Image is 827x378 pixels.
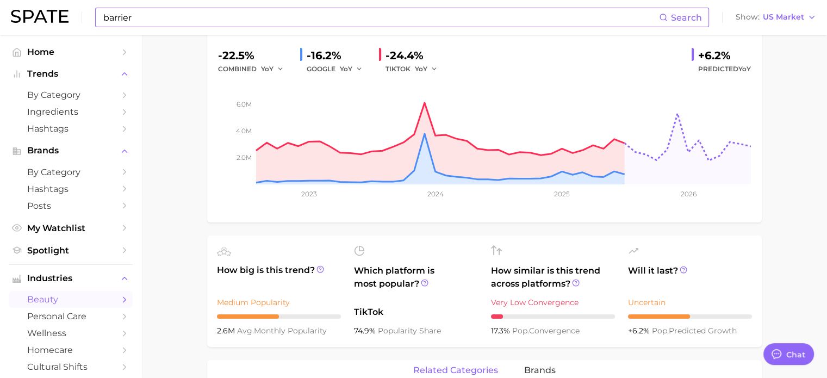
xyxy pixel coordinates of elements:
span: How similar is this trend across platforms? [491,264,615,290]
span: Show [736,14,760,20]
tspan: 2025 [554,190,570,198]
span: related categories [413,365,498,375]
span: +6.2% [628,326,652,336]
span: How big is this trend? [217,264,341,290]
div: -22.5% [218,47,291,64]
span: wellness [27,328,114,338]
div: -24.4% [385,47,445,64]
span: Search [671,13,702,23]
span: by Category [27,167,114,177]
a: Hashtags [9,181,133,197]
div: +6.2% [698,47,751,64]
div: GOOGLE [307,63,370,76]
span: Brands [27,146,114,156]
abbr: average [237,326,254,336]
span: by Category [27,90,114,100]
input: Search here for a brand, industry, or ingredient [102,8,659,27]
span: Ingredients [27,107,114,117]
button: Industries [9,270,133,287]
span: 2.6m [217,326,237,336]
span: Hashtags [27,184,114,194]
tspan: 2024 [427,190,443,198]
abbr: popularity index [652,326,669,336]
button: Brands [9,142,133,159]
tspan: 2026 [680,190,696,198]
a: Hashtags [9,120,133,137]
span: Industries [27,274,114,283]
span: YoY [738,65,751,73]
button: YoY [340,63,363,76]
span: YoY [261,64,273,73]
span: brands [524,365,556,375]
a: by Category [9,164,133,181]
span: Which platform is most popular? [354,264,478,300]
a: Home [9,44,133,60]
div: 5 / 10 [217,314,341,319]
div: combined [218,63,291,76]
a: homecare [9,342,133,358]
a: personal care [9,308,133,325]
a: My Watchlist [9,220,133,237]
a: by Category [9,86,133,103]
a: beauty [9,291,133,308]
tspan: 2023 [301,190,316,198]
span: US Market [763,14,804,20]
button: Trends [9,66,133,82]
div: 5 / 10 [628,314,752,319]
span: YoY [340,64,352,73]
div: Medium Popularity [217,296,341,309]
span: 74.9% [354,326,378,336]
abbr: popularity index [512,326,529,336]
span: cultural shifts [27,362,114,372]
span: Hashtags [27,123,114,134]
a: Posts [9,197,133,214]
div: Uncertain [628,296,752,309]
span: popularity share [378,326,441,336]
span: Trends [27,69,114,79]
button: ShowUS Market [733,10,819,24]
span: predicted growth [652,326,737,336]
span: Posts [27,201,114,211]
button: YoY [415,63,438,76]
a: Ingredients [9,103,133,120]
span: Home [27,47,114,57]
span: Predicted [698,63,751,76]
span: My Watchlist [27,223,114,233]
div: Very Low Convergence [491,296,615,309]
a: cultural shifts [9,358,133,375]
a: Spotlight [9,242,133,259]
span: YoY [415,64,427,73]
span: homecare [27,345,114,355]
a: wellness [9,325,133,342]
div: -16.2% [307,47,370,64]
span: 17.3% [491,326,512,336]
div: TIKTOK [385,63,445,76]
span: monthly popularity [237,326,327,336]
span: Spotlight [27,245,114,256]
button: YoY [261,63,284,76]
span: TikTok [354,306,478,319]
div: 1 / 10 [491,314,615,319]
span: personal care [27,311,114,321]
span: beauty [27,294,114,305]
span: convergence [512,326,580,336]
img: SPATE [11,10,69,23]
span: Will it last? [628,264,752,290]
